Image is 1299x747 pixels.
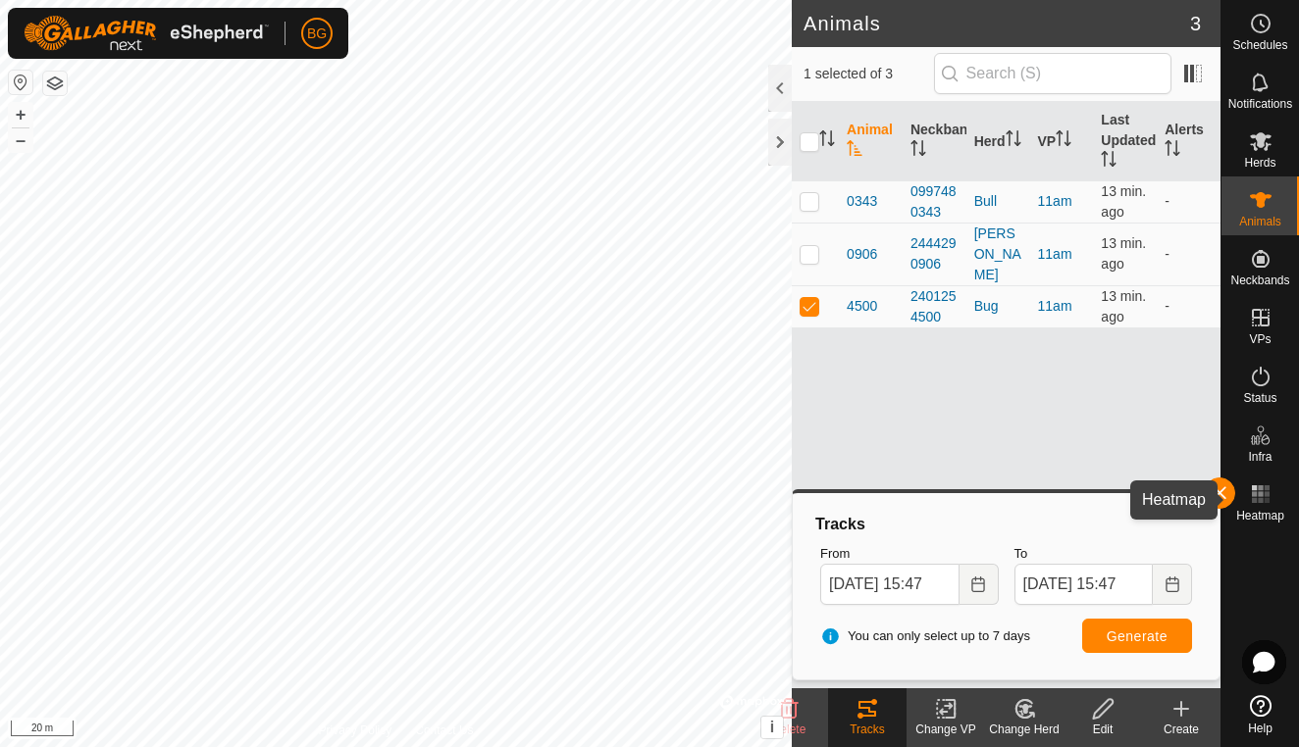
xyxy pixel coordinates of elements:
[812,513,1200,536] div: Tracks
[804,64,934,84] span: 1 selected of 3
[910,286,959,327] div: 2401254500
[974,224,1022,285] div: [PERSON_NAME]
[1248,451,1272,463] span: Infra
[1244,157,1275,169] span: Herds
[1157,223,1221,285] td: -
[1153,564,1192,605] button: Choose Date
[910,233,959,274] div: 2444290906
[907,721,985,738] div: Change VP
[1232,39,1287,51] span: Schedules
[1082,619,1192,653] button: Generate
[966,102,1030,181] th: Herd
[910,181,959,223] div: 0997480343
[985,721,1064,738] div: Change Herd
[847,244,877,265] span: 0906
[761,717,783,738] button: i
[934,53,1171,94] input: Search (S)
[847,191,877,212] span: 0343
[770,719,774,735] span: i
[1248,722,1273,734] span: Help
[1014,544,1192,564] label: To
[1243,392,1276,404] span: Status
[1101,154,1117,170] p-sorticon: Activate to sort
[1142,721,1221,738] div: Create
[319,722,392,739] a: Privacy Policy
[820,626,1030,646] span: You can only select up to 7 days
[1093,102,1157,181] th: Last Updated
[1221,687,1299,742] a: Help
[43,72,67,95] button: Map Layers
[839,102,903,181] th: Animal
[819,133,835,149] p-sorticon: Activate to sort
[1101,183,1146,220] span: Aug 11, 2025, 3:37 PM
[1038,246,1072,262] a: 11am
[847,296,877,317] span: 4500
[24,16,269,51] img: Gallagher Logo
[1165,143,1180,159] p-sorticon: Activate to sort
[1006,133,1021,149] p-sorticon: Activate to sort
[1101,288,1146,324] span: Aug 11, 2025, 3:37 PM
[9,128,32,152] button: –
[1157,102,1221,181] th: Alerts
[1230,274,1289,286] span: Neckbands
[903,102,966,181] th: Neckband
[1056,133,1071,149] p-sorticon: Activate to sort
[1157,285,1221,327] td: -
[820,544,998,564] label: From
[1249,333,1271,345] span: VPs
[9,71,32,94] button: Reset Map
[9,103,32,126] button: +
[828,721,907,738] div: Tracks
[960,564,999,605] button: Choose Date
[1228,98,1292,110] span: Notifications
[1236,510,1284,522] span: Heatmap
[1190,9,1201,38] span: 3
[1157,180,1221,223] td: -
[1038,193,1072,209] a: 11am
[974,296,1022,317] div: Bug
[415,722,473,739] a: Contact Us
[1038,298,1072,314] a: 11am
[847,143,862,159] p-sorticon: Activate to sort
[1239,216,1281,227] span: Animals
[1064,721,1142,738] div: Edit
[804,12,1190,35] h2: Animals
[1101,235,1146,272] span: Aug 11, 2025, 3:37 PM
[1030,102,1094,181] th: VP
[910,143,926,159] p-sorticon: Activate to sort
[307,24,327,44] span: BG
[974,191,1022,212] div: Bull
[1107,628,1168,644] span: Generate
